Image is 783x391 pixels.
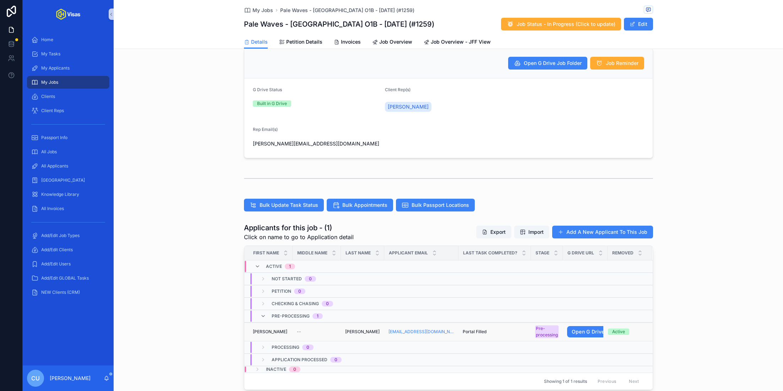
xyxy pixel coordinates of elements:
[253,87,282,92] span: G Drive Status
[253,329,288,335] a: [PERSON_NAME]
[252,7,273,14] span: My Jobs
[27,202,109,215] a: All Invoices
[31,374,40,382] span: CU
[27,174,109,187] a: [GEOGRAPHIC_DATA]
[41,233,80,238] span: Add/Edit Job Types
[508,57,587,70] button: Open G Drive Job Folder
[608,329,643,335] a: Active
[624,18,653,31] button: Edit
[297,329,337,335] a: --
[27,76,109,89] a: My Jobs
[567,250,594,256] span: G Drive URL
[385,87,410,92] span: Client Rep(s)
[41,177,85,183] span: [GEOGRAPHIC_DATA]
[272,313,310,319] span: Pre-processing
[41,79,58,85] span: My Jobs
[567,326,603,337] a: Open G Drive
[612,250,634,256] span: Removed
[27,258,109,270] a: Add/Edit Users
[244,35,268,49] a: Details
[567,326,609,337] a: Open G Drive
[293,367,296,372] div: 0
[272,288,291,294] span: Petition
[334,35,361,50] a: Invoices
[590,57,644,70] button: Job Reminder
[272,301,319,307] span: Checking & Chasing
[412,202,469,209] span: Bulk Passport Locations
[41,163,68,169] span: All Applicants
[289,264,291,269] div: 1
[379,38,412,45] span: Job Overview
[41,290,80,295] span: NEW Clients (CRM)
[388,329,454,335] a: [EMAIL_ADDRESS][DOMAIN_NAME]
[535,325,559,338] a: Pre-processing
[536,325,558,338] div: Pre-processing
[27,104,109,117] a: Client Reps
[244,7,273,14] a: My Jobs
[463,329,527,335] a: Portal Filled
[385,102,431,112] a: [PERSON_NAME]
[463,250,517,256] span: Last Task Completed?
[253,250,279,256] span: First Name
[266,367,286,372] span: Inactive
[389,250,428,256] span: Applicant Email
[23,28,114,308] div: scrollable content
[297,329,301,335] span: --
[396,199,475,211] button: Bulk Passport Locations
[298,288,301,294] div: 0
[27,243,109,256] a: Add/Edit Clients
[244,223,354,233] h1: Applicants for this job - (1)
[41,108,64,114] span: Client Reps
[260,202,318,209] span: Bulk Update Task Status
[272,276,302,282] span: Not Started
[41,37,53,43] span: Home
[286,38,322,45] span: Petition Details
[27,188,109,201] a: Knowledge Library
[517,21,615,28] span: Job Status - In Progress (Click to update)
[345,329,380,335] a: [PERSON_NAME]
[50,375,91,382] p: [PERSON_NAME]
[27,131,109,144] a: Passport Info
[272,357,327,363] span: Application Processed
[244,233,354,241] span: Click on name to go to Application detail
[41,94,55,99] span: Clients
[342,202,387,209] span: Bulk Appointments
[552,226,653,238] a: Add A New Applicant To This Job
[41,135,67,141] span: Passport Info
[27,272,109,285] a: Add/Edit GLOBAL Tasks
[253,140,446,147] span: [PERSON_NAME][EMAIL_ADDRESS][DOMAIN_NAME]
[612,329,625,335] div: Active
[280,7,414,14] a: Pale Waves - [GEOGRAPHIC_DATA] O1B - [DATE] (#1259)
[279,35,322,50] a: Petition Details
[424,35,491,50] a: Job Overview - JFF View
[346,250,371,256] span: Last Name
[501,18,621,31] button: Job Status - In Progress (Click to update)
[41,206,64,211] span: All Invoices
[266,264,282,269] span: Active
[251,38,268,45] span: Details
[528,228,544,236] span: Import
[463,329,486,335] span: Portal Filled
[476,226,511,238] button: Export
[27,90,109,103] a: Clients
[606,60,638,67] span: Job Reminder
[341,38,361,45] span: Invoices
[41,275,89,281] span: Add/Edit GLOBAL Tasks
[27,33,109,46] a: Home
[41,192,79,197] span: Knowledge Library
[297,250,327,256] span: Middle Name
[345,329,380,335] span: [PERSON_NAME]
[27,286,109,299] a: NEW Clients (CRM)
[544,379,587,384] span: Showing 1 of 1 results
[309,276,312,282] div: 0
[253,329,287,335] span: [PERSON_NAME]
[41,247,73,253] span: Add/Edit Clients
[326,301,329,307] div: 0
[388,103,429,110] span: [PERSON_NAME]
[41,51,60,57] span: My Tasks
[306,345,309,350] div: 0
[27,229,109,242] a: Add/Edit Job Types
[257,100,287,107] div: Built in G Drive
